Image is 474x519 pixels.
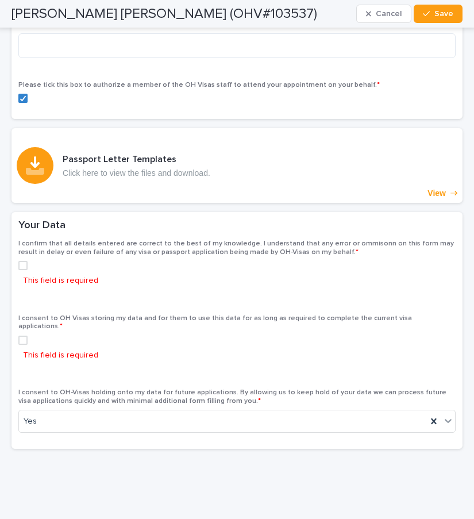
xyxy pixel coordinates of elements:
[18,82,380,89] span: Please tick this box to authorize a member of the OH Visas staff to attend your appointment on yo...
[18,219,65,233] h2: Your Data
[23,275,98,287] p: This field is required
[24,416,37,428] span: Yes
[63,153,210,166] h3: Passport Letter Templates
[18,21,253,28] span: Please provide any important additional info you might feel is relevant.
[11,128,463,203] a: View
[18,315,412,330] span: I consent to OH Visas storing my data and for them to use this data for as long as required to co...
[427,189,446,198] p: View
[18,240,454,255] span: I confirm that all details entered are correct to the best of my knowledge. I understand that any...
[356,5,411,23] button: Cancel
[414,5,463,23] button: Save
[18,389,446,404] span: I consent to OH-Visas holding onto my data for future applications. By allowing us to keep hold o...
[434,10,453,18] span: Save
[376,10,402,18] span: Cancel
[23,349,98,362] p: This field is required
[11,6,317,22] h2: [PERSON_NAME] [PERSON_NAME] (OHV#103537)
[63,168,210,178] p: Click here to view the files and download.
